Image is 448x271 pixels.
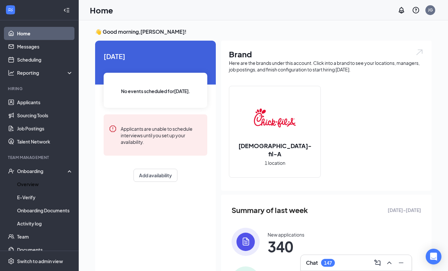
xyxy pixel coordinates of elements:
div: 147 [324,260,332,266]
a: Overview [17,178,73,191]
svg: Collapse [63,7,70,13]
img: icon [232,228,260,256]
button: Minimize [396,258,406,268]
a: Activity log [17,217,73,230]
div: New applications [268,231,304,238]
div: Reporting [17,69,73,76]
a: Documents [17,243,73,256]
div: Applicants are unable to schedule interviews until you set up your availability. [121,125,202,145]
svg: Minimize [397,259,405,267]
h3: Chat [306,259,318,266]
svg: ComposeMessage [374,259,381,267]
svg: Analysis [8,69,14,76]
button: ChevronUp [384,258,395,268]
a: Applicants [17,96,73,109]
svg: UserCheck [8,168,14,174]
svg: QuestionInfo [412,6,420,14]
h3: 👋 Good morning, [PERSON_NAME] ! [95,28,432,35]
button: ComposeMessage [372,258,383,268]
a: Onboarding Documents [17,204,73,217]
span: 1 location [265,159,285,166]
svg: Settings [8,258,14,264]
h1: Home [90,5,113,16]
svg: WorkstreamLogo [7,7,14,13]
img: open.6027fd2a22e1237b5b06.svg [415,48,424,56]
span: Summary of last week [232,204,308,216]
button: Add availability [133,169,177,182]
div: Onboarding [17,168,68,174]
span: No events scheduled for [DATE] . [121,87,190,95]
a: Job Postings [17,122,73,135]
div: Team Management [8,155,72,160]
svg: ChevronUp [385,259,393,267]
a: Scheduling [17,53,73,66]
a: Sourcing Tools [17,109,73,122]
svg: Error [109,125,117,133]
div: Hiring [8,86,72,91]
a: Team [17,230,73,243]
div: Here are the brands under this account. Click into a brand to see your locations, managers, job p... [229,60,424,73]
div: Open Intercom Messenger [426,249,441,264]
div: Switch to admin view [17,258,63,264]
svg: Notifications [397,6,405,14]
span: [DATE] - [DATE] [388,206,421,214]
span: [DATE] [104,51,207,61]
span: 340 [268,241,304,252]
h1: Brand [229,48,424,60]
h2: [DEMOGRAPHIC_DATA]-fil-A [229,142,320,158]
a: Messages [17,40,73,53]
a: Talent Network [17,135,73,148]
img: Chick-fil-A [254,97,296,139]
a: E-Verify [17,191,73,204]
div: JG [428,7,433,13]
a: Home [17,27,73,40]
